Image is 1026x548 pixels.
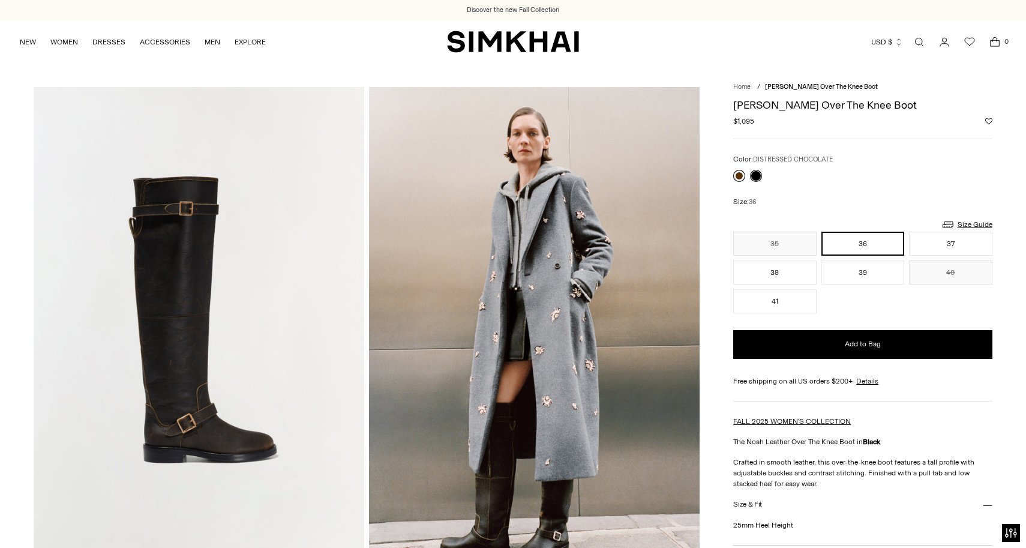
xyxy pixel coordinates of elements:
a: Wishlist [958,30,982,54]
a: WOMEN [50,29,78,55]
span: 0 [1001,36,1012,47]
a: SIMKHAI [447,30,579,53]
a: DRESSES [92,29,125,55]
button: Size & Fit [733,489,992,520]
button: Add to Bag [733,330,992,359]
button: 36 [821,232,904,256]
a: Details [856,376,878,387]
span: 36 [749,198,756,206]
div: Free shipping on all US orders $200+ [733,376,992,387]
button: 37 [909,232,992,256]
a: Open cart modal [983,30,1007,54]
a: FALL 2025 WOMEN'S COLLECTION [733,417,851,426]
a: NEW [20,29,36,55]
a: EXPLORE [235,29,266,55]
button: USD $ [871,29,903,55]
a: Go to the account page [932,30,956,54]
a: Discover the new Fall Collection [467,5,559,15]
button: 41 [733,289,816,313]
span: Add to Bag [845,339,881,349]
button: Add to Wishlist [985,118,992,125]
div: / [757,82,760,92]
button: 40 [909,260,992,285]
a: Open search modal [907,30,931,54]
p: Crafted in smooth leather, this over-the-knee boot features a tall profile with adjustable buckle... [733,457,992,489]
iframe: Sign Up via Text for Offers [10,502,121,538]
span: [PERSON_NAME] Over The Knee Boot [765,83,878,91]
label: Color: [733,154,833,165]
a: Size Guide [941,217,992,232]
nav: breadcrumbs [733,82,992,92]
a: MEN [205,29,220,55]
a: Home [733,83,751,91]
h1: [PERSON_NAME] Over The Knee Boot [733,100,992,110]
span: DISTRESSED CHOCOLATE [753,155,833,163]
strong: Black [863,438,880,446]
h3: Size & Fit [733,501,762,508]
label: Size: [733,196,756,208]
button: 39 [821,260,904,285]
button: 35 [733,232,816,256]
p: The Noah Leather Over The Knee Boot in [733,436,992,447]
a: ACCESSORIES [140,29,190,55]
button: 38 [733,260,816,285]
span: $1,095 [733,116,754,127]
p: 25mm Heel Height [733,520,992,531]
